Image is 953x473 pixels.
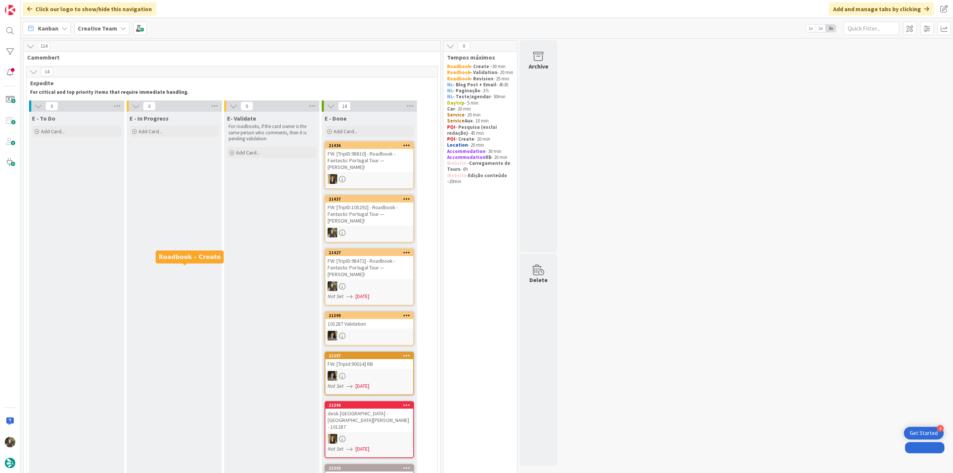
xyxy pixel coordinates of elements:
a: 21399101287 ValidationMS [325,311,414,346]
p: - 20 min [447,70,513,76]
div: FW: [TripID:98810] - Roadbook - Fantastic Portugal Tour — [PERSON_NAME]! [325,149,413,172]
span: Expedite [30,79,428,87]
span: 14 [338,102,351,111]
span: Camembert [27,54,431,61]
strong: Website [447,172,466,179]
a: 21397FW: [TripId:90024] RBMSNot Set[DATE] [325,352,414,395]
img: SP [328,434,337,444]
p: 30 min [447,64,513,70]
div: MS [325,371,413,381]
div: SP [325,434,413,444]
div: FW: [TripID:105292] - Roadbook - Fantastic Portugal Tour — [PERSON_NAME]! [325,202,413,226]
div: 21436 [329,143,413,148]
div: 21397 [325,352,413,359]
strong: Roadbook [447,76,470,82]
div: Archive [529,62,548,71]
strong: Roadbook [447,63,470,70]
p: For roadbooks, if the card owner is the same person who comments, then it is pending validation [229,124,315,142]
a: 21396desk [GEOGRAPHIC_DATA] - [GEOGRAPHIC_DATA][PERSON_NAME] - 101287SPNot Set[DATE] [325,401,414,458]
strong: - Blog Post + Email [453,82,496,88]
strong: Roadbook [447,69,470,76]
img: Visit kanbanzone.com [5,5,15,15]
div: Open Get Started checklist, remaining modules: 4 [904,427,944,440]
div: Delete [529,275,548,284]
div: 21427 [329,250,413,255]
p: - 30min [447,94,513,100]
strong: Location [447,142,468,148]
span: E - Done [325,115,347,122]
div: Get Started [910,429,938,437]
div: 21436FW: [TripID:98810] - Roadbook - Fantastic Portugal Tour — [PERSON_NAME]! [325,142,413,172]
span: [DATE] [356,293,369,300]
p: - 20 min [447,112,513,118]
div: IG [325,228,413,237]
a: 21427FW: [TripID:98472] - Roadbook - Fantastic Portugal Tour — [PERSON_NAME]!IGNot Set[DATE] [325,249,414,306]
input: Quick Filter... [844,22,899,35]
p: - 20 min [447,136,513,142]
div: FW: [TripID:98472] - Roadbook - Fantastic Portugal Tour — [PERSON_NAME]! [325,256,413,279]
strong: Edição conteúdo - [447,172,508,185]
span: 0 [458,42,470,51]
strong: NL [447,87,453,94]
strong: NL [447,93,453,100]
span: 0 [143,102,156,111]
div: FW: [TripId:90024] RB [325,359,413,369]
a: 21436FW: [TripID:98810] - Roadbook - Fantastic Portugal Tour — [PERSON_NAME]!SP [325,141,414,189]
div: 21396 [329,403,413,408]
strong: POI [447,136,455,142]
strong: Service [447,118,465,124]
p: - - 6h [447,160,513,173]
span: Add Card... [41,128,65,135]
img: MS [328,371,337,381]
img: IG [328,281,337,291]
div: 101287 Validation [325,319,413,329]
strong: Accommodation [447,148,485,154]
div: 21397FW: [TripId:90024] RB [325,352,413,369]
h5: Roadbook - Create [159,253,221,261]
p: - 20 min [447,154,513,160]
div: 21396 [325,402,413,409]
img: IG [5,437,15,447]
p: - 20min [447,173,513,185]
div: 21399 [329,313,413,318]
i: Not Set [328,293,344,300]
strong: NL [447,82,453,88]
span: E - In Progress [130,115,169,122]
p: - 30 min [447,148,513,154]
span: 1x [806,25,816,32]
p: - 20 min [447,142,513,148]
div: 21427FW: [TripID:98472] - Roadbook - Fantastic Portugal Tour — [PERSON_NAME]! [325,249,413,279]
strong: - Create - [470,63,492,70]
div: 21436 [325,142,413,149]
span: Add Card... [236,149,260,156]
span: 0 [45,102,58,111]
b: Creative Team [78,25,117,32]
i: Not Set [328,383,344,389]
div: SP [325,174,413,184]
div: 21396desk [GEOGRAPHIC_DATA] - [GEOGRAPHIC_DATA][PERSON_NAME] - 101287 [325,402,413,432]
strong: Accommodation [447,154,485,160]
p: - 45 min [447,124,513,137]
img: MS [328,331,337,341]
strong: - Teste/agendar [453,93,491,100]
span: 2x [816,25,826,32]
i: Not Set [328,445,344,452]
div: desk [GEOGRAPHIC_DATA] - [GEOGRAPHIC_DATA][PERSON_NAME] - 101287 [325,409,413,432]
div: 21437 [325,196,413,202]
strong: RB [485,154,491,160]
span: 3x [826,25,836,32]
strong: POI [447,124,455,130]
span: [DATE] [356,382,369,390]
strong: Website [447,160,466,166]
span: 114 [38,42,50,51]
strong: For critical and top priority items that require immediate handling. [30,89,189,95]
strong: - Revision [470,76,493,82]
div: MS [325,331,413,341]
img: SP [328,174,337,184]
div: 21393 [325,465,413,472]
strong: Car [447,106,455,112]
span: E - To Do [32,115,55,122]
span: 0 [240,102,253,111]
strong: Aux [465,118,473,124]
div: 21397 [329,353,413,358]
